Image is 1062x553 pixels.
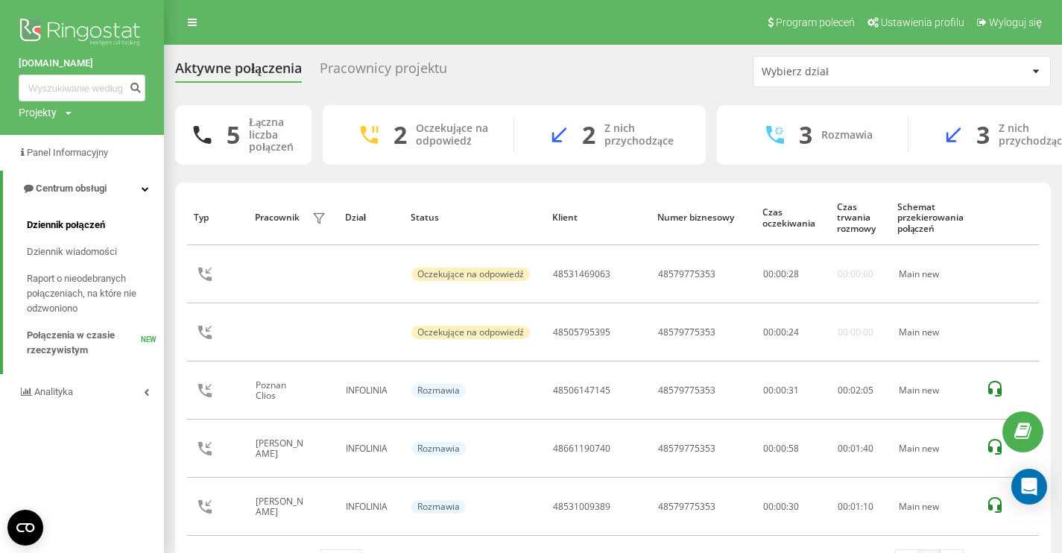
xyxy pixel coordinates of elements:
[256,380,308,402] div: Poznan Clios
[27,244,117,259] span: Dziennik wiadomości
[899,327,970,338] div: Main new
[346,385,395,396] div: INFOLINIA
[850,384,861,396] span: 02
[788,268,799,280] span: 28
[249,116,294,154] div: Łączna liczba połączeń
[553,327,610,338] div: 48505795395
[411,268,529,281] div: Oczekujące na odpowiedź
[553,269,610,279] div: 48531469063
[604,122,683,148] div: Z nich przychodzące
[582,121,595,149] div: 2
[838,385,873,396] div: : :
[227,121,240,149] div: 5
[763,269,799,279] div: : :
[838,500,848,513] span: 00
[776,268,786,280] span: 00
[850,500,861,513] span: 01
[19,75,145,101] input: Wyszukiwanie według numeru
[27,218,105,233] span: Dziennik połączeń
[799,121,812,149] div: 3
[411,326,529,339] div: Oczekujące na odpowiedź
[763,268,774,280] span: 00
[838,443,873,454] div: : :
[762,66,940,78] div: Wybierz dział
[821,129,873,142] div: Rozmawia
[194,212,241,223] div: Typ
[345,212,396,223] div: Dział
[989,16,1042,28] span: Wyloguj się
[7,510,43,546] button: Open CMP widget
[976,121,990,149] div: 3
[27,212,164,238] a: Dziennik połączeń
[255,212,300,223] div: Pracownik
[788,326,799,338] span: 24
[658,327,715,338] div: 48579775353
[256,496,308,518] div: [PERSON_NAME]
[838,502,873,512] div: : :
[763,326,774,338] span: 00
[19,56,145,71] a: [DOMAIN_NAME]
[763,385,821,396] div: 00:00:31
[897,202,971,234] div: Schemat przekierowania połączeń
[838,384,848,396] span: 00
[838,442,848,455] span: 00
[658,502,715,512] div: 48579775353
[36,183,107,194] span: Centrum obsługi
[553,443,610,454] div: 48661190740
[863,384,873,396] span: 05
[320,60,447,83] div: Pracownicy projektu
[27,265,164,322] a: Raport o nieodebranych połączeniach, na które nie odzwoniono
[553,385,610,396] div: 48506147145
[346,502,395,512] div: INFOLINIA
[763,327,799,338] div: : :
[850,442,861,455] span: 01
[27,328,141,358] span: Połączenia w czasie rzeczywistym
[411,442,466,455] div: Rozmawia
[658,443,715,454] div: 48579775353
[762,207,823,229] div: Czas oczekiwania
[27,147,108,158] span: Panel Informacyjny
[658,269,715,279] div: 48579775353
[881,16,964,28] span: Ustawienia profilu
[899,502,970,512] div: Main new
[899,385,970,396] div: Main new
[1011,469,1047,505] div: Open Intercom Messenger
[899,443,970,454] div: Main new
[552,212,643,223] div: Klient
[658,385,715,396] div: 48579775353
[837,202,884,234] div: Czas trwania rozmowy
[863,500,873,513] span: 10
[416,122,491,148] div: Oczekujące na odpowiedź
[19,15,145,52] img: Ringostat logo
[411,212,538,223] div: Status
[27,322,164,364] a: Połączenia w czasie rzeczywistymNEW
[776,326,786,338] span: 00
[763,443,821,454] div: 00:00:58
[175,60,302,83] div: Aktywne połączenia
[411,384,466,397] div: Rozmawia
[393,121,407,149] div: 2
[838,269,873,279] div: 00:00:00
[899,269,970,279] div: Main new
[256,438,308,460] div: [PERSON_NAME]
[776,16,855,28] span: Program poleceń
[34,386,73,397] span: Analityka
[553,502,610,512] div: 48531009389
[763,502,821,512] div: 00:00:30
[27,238,164,265] a: Dziennik wiadomości
[863,442,873,455] span: 40
[411,500,466,513] div: Rozmawia
[838,327,873,338] div: 00:00:00
[27,271,157,316] span: Raport o nieodebranych połączeniach, na które nie odzwoniono
[657,212,748,223] div: Numer biznesowy
[3,171,164,206] a: Centrum obsługi
[346,443,395,454] div: INFOLINIA
[19,105,57,120] div: Projekty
